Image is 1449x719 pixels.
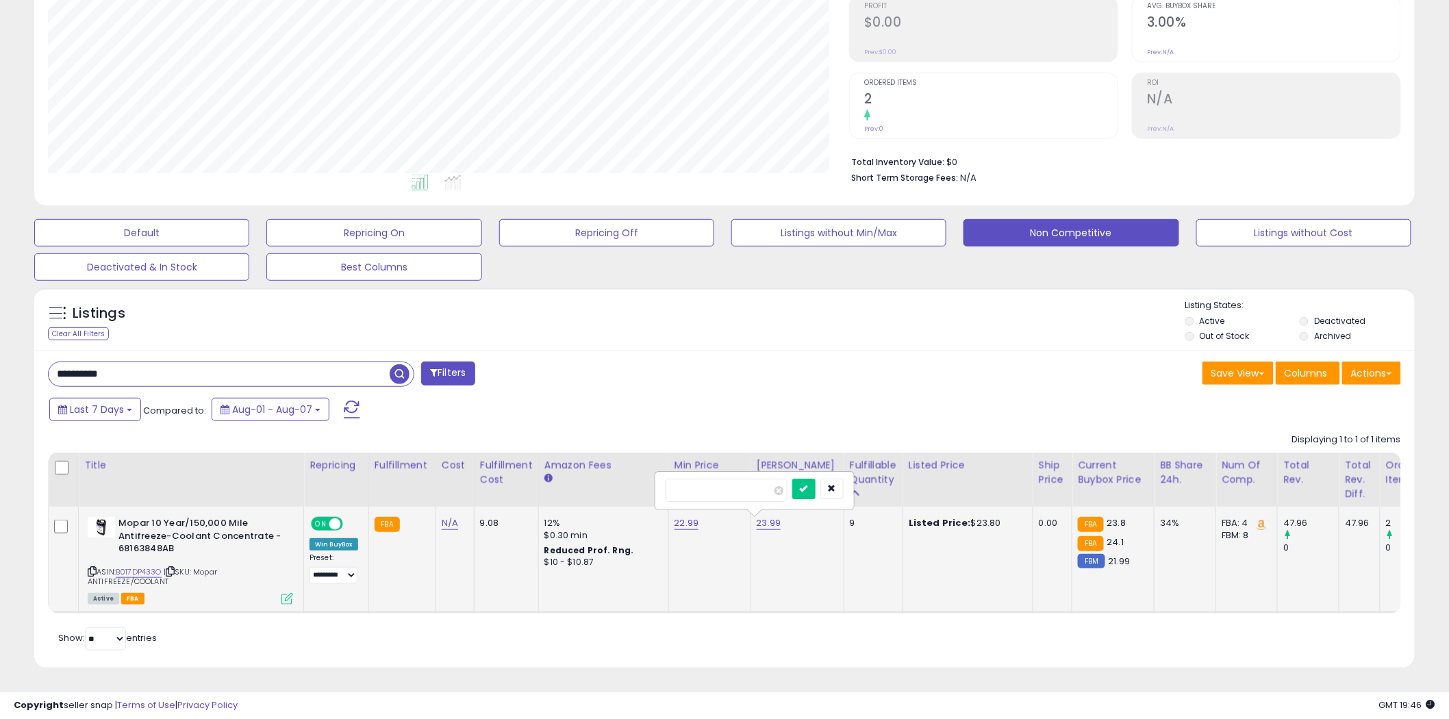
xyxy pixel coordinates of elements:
h2: $0.00 [864,14,1118,33]
button: Non Competitive [963,219,1179,247]
label: Deactivated [1314,315,1365,327]
span: 24.1 [1107,535,1124,548]
div: 47.96 [1283,517,1339,529]
a: Privacy Policy [177,698,238,711]
div: Fulfillment Cost [480,458,533,487]
div: Listed Price [909,458,1027,472]
div: $0.30 min [544,529,658,542]
div: 0.00 [1039,517,1061,529]
button: Filters [421,362,475,386]
small: Amazon Fees. [544,472,553,485]
small: FBA [1078,536,1103,551]
div: Displaying 1 to 1 of 1 items [1292,433,1401,446]
button: Default [34,219,249,247]
span: | SKU: Mopar ANTIFREEZE/COOLANT [88,566,217,587]
div: 9 [850,517,892,529]
p: Listing States: [1185,299,1415,312]
div: Num of Comp. [1222,458,1272,487]
a: N/A [442,516,458,530]
button: Aug-01 - Aug-07 [212,398,329,421]
small: Prev: N/A [1147,48,1174,56]
button: Listings without Cost [1196,219,1411,247]
a: Terms of Use [117,698,175,711]
div: Clear All Filters [48,327,109,340]
li: $0 [851,153,1391,169]
div: FBA: 4 [1222,517,1267,529]
img: 31LPdeARi8L._SL40_.jpg [88,517,115,538]
b: Short Term Storage Fees: [851,172,958,184]
label: Out of Stock [1200,330,1250,342]
span: Profit [864,3,1118,10]
span: Last 7 Days [70,403,124,416]
span: 23.8 [1107,516,1126,529]
span: 2025-08-15 19:46 GMT [1379,698,1435,711]
div: 34% [1160,517,1205,529]
div: ASIN: [88,517,293,603]
div: 2 [1386,517,1441,529]
b: Mopar 10 Year/150,000 Mile Antifreeze-Coolant Concentrate - 68163848AB [118,517,285,559]
span: ON [312,518,329,530]
div: Fulfillable Quantity [850,458,897,487]
strong: Copyright [14,698,64,711]
span: OFF [341,518,363,530]
a: B017DP433O [116,566,162,578]
button: Actions [1342,362,1401,385]
b: Reduced Prof. Rng. [544,544,634,556]
div: Total Rev. [1283,458,1333,487]
button: Repricing On [266,219,481,247]
div: 9.08 [480,517,528,529]
div: FBM: 8 [1222,529,1267,542]
div: 12% [544,517,658,529]
div: Fulfillment [375,458,430,472]
small: Prev: 0 [864,125,883,133]
span: Compared to: [143,404,206,417]
b: Total Inventory Value: [851,156,944,168]
span: All listings currently available for purchase on Amazon [88,593,119,605]
div: $10 - $10.87 [544,557,658,568]
button: Best Columns [266,253,481,281]
div: Win BuyBox [310,538,358,551]
div: Total Rev. Diff. [1345,458,1374,501]
span: 21.99 [1109,555,1131,568]
div: Current Buybox Price [1078,458,1148,487]
div: Ship Price [1039,458,1066,487]
div: seller snap | | [14,699,238,712]
small: FBM [1078,554,1105,568]
button: Save View [1202,362,1274,385]
span: FBA [121,593,144,605]
label: Active [1200,315,1225,327]
a: 23.99 [757,516,781,530]
h5: Listings [73,304,125,323]
span: Aug-01 - Aug-07 [232,403,312,416]
button: Last 7 Days [49,398,141,421]
button: Columns [1276,362,1340,385]
div: 0 [1283,542,1339,554]
small: FBA [1078,517,1103,532]
span: Ordered Items [864,79,1118,87]
h2: 3.00% [1147,14,1400,33]
div: Cost [442,458,468,472]
button: Repricing Off [499,219,714,247]
div: Min Price [675,458,745,472]
span: Show: entries [58,631,157,644]
div: BB Share 24h. [1160,458,1210,487]
div: Amazon Fees [544,458,663,472]
label: Archived [1314,330,1351,342]
small: Prev: N/A [1147,125,1174,133]
h2: 2 [864,91,1118,110]
button: Listings without Min/Max [731,219,946,247]
div: 0 [1386,542,1441,554]
small: Prev: $0.00 [864,48,896,56]
h2: N/A [1147,91,1400,110]
span: Columns [1285,366,1328,380]
span: ROI [1147,79,1400,87]
div: 47.96 [1345,517,1370,529]
div: [PERSON_NAME] [757,458,838,472]
small: FBA [375,517,400,532]
span: N/A [960,171,977,184]
a: 22.99 [675,516,699,530]
div: Repricing [310,458,363,472]
button: Deactivated & In Stock [34,253,249,281]
div: $23.80 [909,517,1022,529]
div: Title [84,458,298,472]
